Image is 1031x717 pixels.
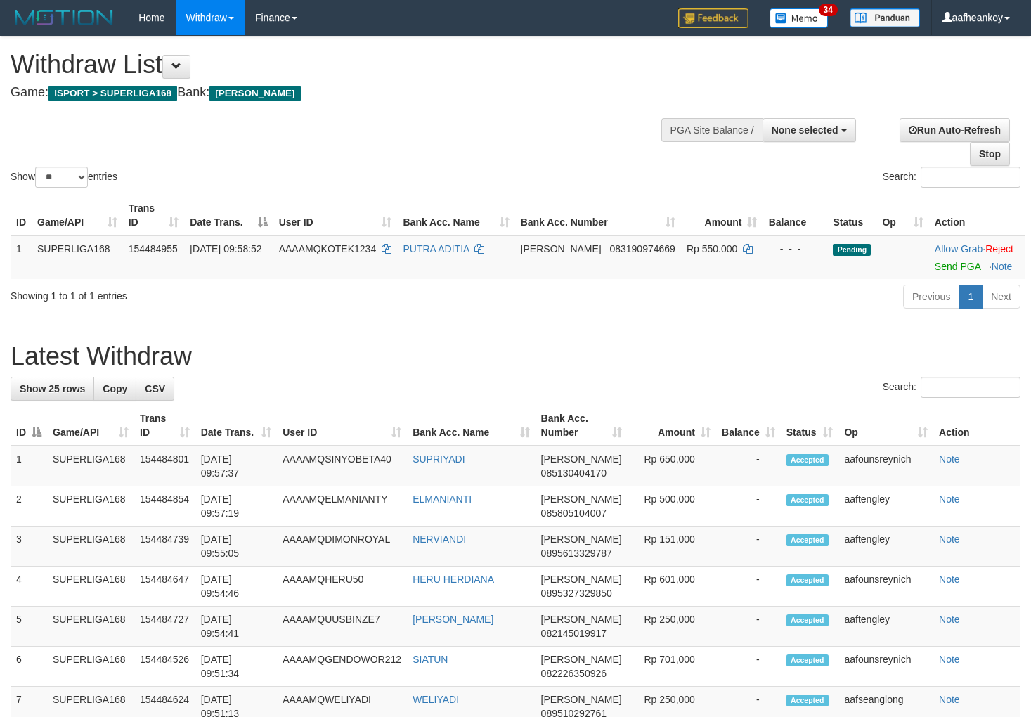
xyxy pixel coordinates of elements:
td: AAAAMQSINYOBETA40 [277,446,407,486]
th: Bank Acc. Number: activate to sort column ascending [515,195,681,235]
label: Search: [883,167,1020,188]
td: AAAAMQUUSBINZE7 [277,607,407,647]
th: User ID: activate to sort column ascending [277,406,407,446]
a: Note [939,574,960,585]
td: - [716,647,781,687]
td: - [716,567,781,607]
span: Accepted [786,494,829,506]
img: MOTION_logo.png [11,7,117,28]
input: Search: [921,377,1020,398]
a: Note [939,493,960,505]
a: 1 [959,285,983,309]
span: [PERSON_NAME] [541,694,622,705]
td: SUPERLIGA168 [47,527,134,567]
span: [PERSON_NAME] [541,654,622,665]
td: 154484647 [134,567,195,607]
span: Accepted [786,695,829,706]
span: Copy 085130404170 to clipboard [541,467,607,479]
a: SUPRIYADI [413,453,465,465]
th: ID: activate to sort column descending [11,406,47,446]
div: PGA Site Balance / [661,118,763,142]
th: Status [827,195,876,235]
td: AAAAMQELMANIANTY [277,486,407,527]
h4: Game: Bank: [11,86,673,100]
a: Allow Grab [935,243,983,254]
a: Note [939,453,960,465]
span: [PERSON_NAME] [541,493,622,505]
span: Show 25 rows [20,383,85,394]
span: Pending [833,244,871,256]
td: 154484526 [134,647,195,687]
span: [PERSON_NAME] [521,243,602,254]
span: Copy 083190974669 to clipboard [609,243,675,254]
a: CSV [136,377,174,401]
th: ID [11,195,32,235]
th: Trans ID: activate to sort column ascending [123,195,185,235]
select: Showentries [35,167,88,188]
td: 5 [11,607,47,647]
span: Copy 0895613329787 to clipboard [541,548,612,559]
span: Copy 0895327329850 to clipboard [541,588,612,599]
span: None selected [772,124,838,136]
td: SUPERLIGA168 [47,647,134,687]
h1: Latest Withdraw [11,342,1020,370]
input: Search: [921,167,1020,188]
a: PUTRA ADITIA [403,243,469,254]
td: 3 [11,527,47,567]
td: aafounsreynich [838,446,933,486]
span: 154484955 [129,243,178,254]
a: Next [982,285,1020,309]
span: Rp 550.000 [687,243,737,254]
td: AAAAMQHERU50 [277,567,407,607]
span: 34 [819,4,838,16]
td: Rp 650,000 [628,446,716,486]
span: Accepted [786,654,829,666]
a: SIATUN [413,654,448,665]
td: [DATE] 09:57:19 [195,486,278,527]
th: Op: activate to sort column ascending [876,195,928,235]
th: Action [929,195,1025,235]
th: Bank Acc. Name: activate to sort column ascending [397,195,514,235]
td: SUPERLIGA168 [47,486,134,527]
td: SUPERLIGA168 [47,446,134,486]
a: Note [939,534,960,545]
th: Op: activate to sort column ascending [838,406,933,446]
th: Action [933,406,1020,446]
img: panduan.png [850,8,920,27]
td: SUPERLIGA168 [47,567,134,607]
td: Rp 500,000 [628,486,716,527]
td: aaftengley [838,607,933,647]
td: SUPERLIGA168 [32,235,123,279]
a: NERVIANDI [413,534,466,545]
span: Accepted [786,614,829,626]
span: AAAAMQKOTEK1234 [279,243,377,254]
span: · [935,243,985,254]
td: [DATE] 09:51:34 [195,647,278,687]
td: AAAAMQDIMONROYAL [277,527,407,567]
td: SUPERLIGA168 [47,607,134,647]
a: Note [939,654,960,665]
label: Show entries [11,167,117,188]
a: HERU HERDIANA [413,574,494,585]
th: Bank Acc. Number: activate to sort column ascending [536,406,628,446]
td: - [716,527,781,567]
a: Show 25 rows [11,377,94,401]
th: Status: activate to sort column ascending [781,406,839,446]
td: 1 [11,235,32,279]
button: None selected [763,118,856,142]
td: 1 [11,446,47,486]
td: [DATE] 09:54:46 [195,567,278,607]
a: ELMANIANTI [413,493,472,505]
th: Trans ID: activate to sort column ascending [134,406,195,446]
th: Amount: activate to sort column ascending [628,406,716,446]
td: - [716,486,781,527]
td: · [929,235,1025,279]
td: aafounsreynich [838,647,933,687]
td: 6 [11,647,47,687]
td: 4 [11,567,47,607]
a: WELIYADI [413,694,459,705]
span: Accepted [786,574,829,586]
td: Rp 250,000 [628,607,716,647]
th: User ID: activate to sort column ascending [273,195,398,235]
td: aaftengley [838,527,933,567]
